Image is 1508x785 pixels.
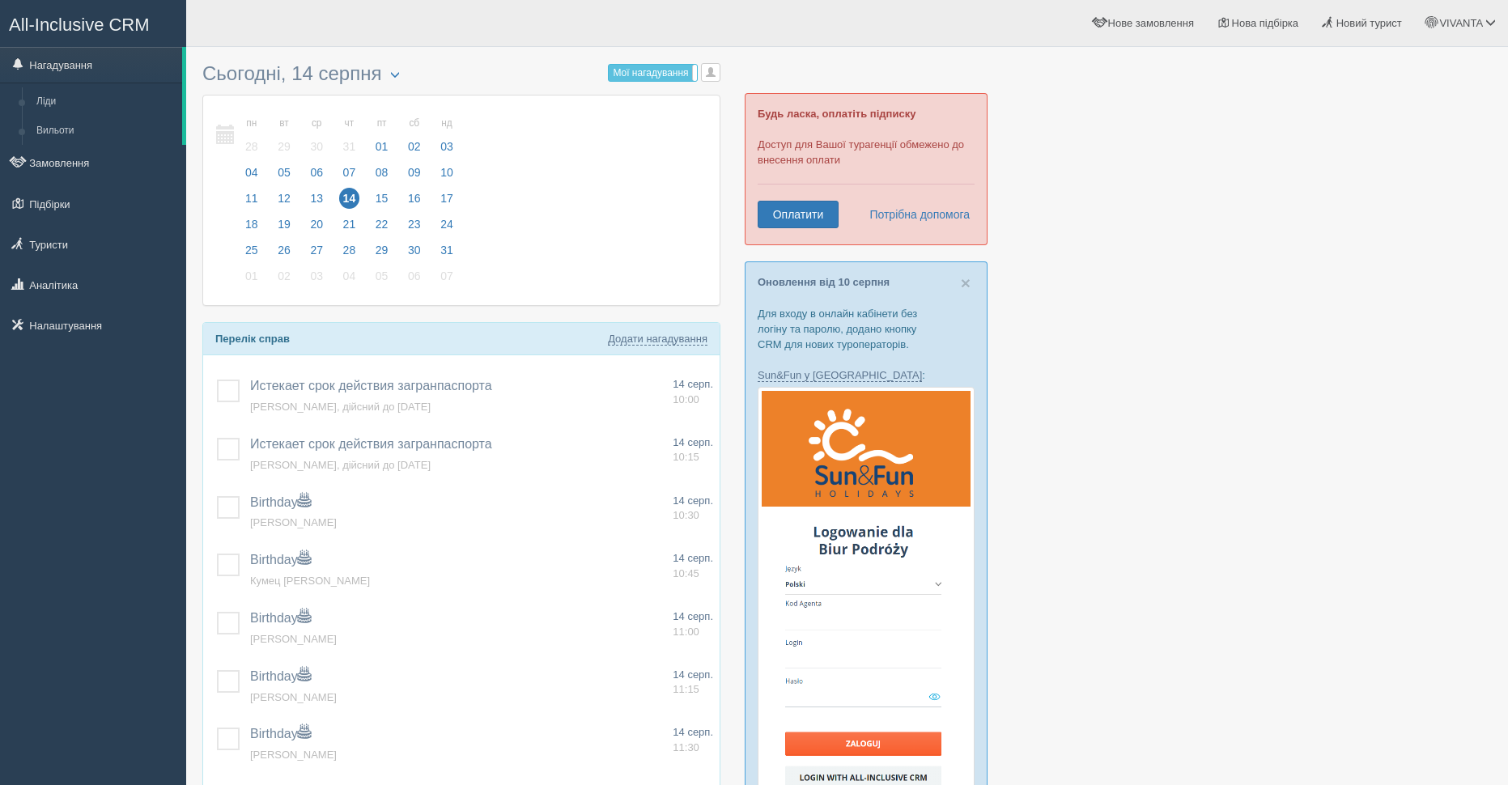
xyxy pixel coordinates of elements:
a: 02 [269,267,299,293]
span: 04 [339,265,360,286]
a: Birthday [250,669,311,683]
span: 30 [404,240,425,261]
span: 11 [241,188,262,209]
span: 10:00 [673,393,699,405]
a: ср 30 [301,108,332,163]
a: 06 [301,163,332,189]
span: × [961,274,971,292]
span: Birthday [250,727,311,740]
a: 23 [399,215,430,241]
span: 27 [306,240,327,261]
a: Вильоти [29,117,182,146]
a: 13 [301,189,332,215]
span: 03 [306,265,327,286]
a: 26 [269,241,299,267]
span: Нова підбірка [1232,17,1299,29]
span: [PERSON_NAME], дійсний до [DATE] [250,459,431,471]
span: 12 [274,188,295,209]
a: 31 [431,241,458,267]
a: пт 01 [367,108,397,163]
p: Для входу в онлайн кабінети без логіну та паролю, додано кнопку CRM для нових туроператорів. [758,306,975,352]
span: 18 [241,214,262,235]
span: 28 [339,240,360,261]
p: : [758,367,975,383]
span: 14 серп. [673,552,713,564]
span: 01 [372,136,393,157]
a: Додати нагадування [608,333,707,346]
a: Sun&Fun у [GEOGRAPHIC_DATA] [758,369,922,382]
span: 15 [372,188,393,209]
span: 21 [339,214,360,235]
span: 19 [274,214,295,235]
a: 14 серп. 11:00 [673,609,713,639]
a: Потрібна допомога [859,201,971,228]
a: Кумец [PERSON_NAME] [250,575,370,587]
span: 02 [404,136,425,157]
span: 07 [436,265,457,286]
span: 06 [404,265,425,286]
span: 05 [274,162,295,183]
a: [PERSON_NAME] [250,633,337,645]
a: 06 [399,267,430,293]
a: [PERSON_NAME], дійсний до [DATE] [250,401,431,413]
a: 27 [301,241,332,267]
span: [PERSON_NAME] [250,749,337,761]
a: 18 [236,215,267,241]
a: 17 [431,189,458,215]
a: Оплатити [758,201,839,228]
a: 14 [334,189,365,215]
span: All-Inclusive CRM [9,15,150,35]
a: 09 [399,163,430,189]
span: 06 [306,162,327,183]
span: 11:00 [673,626,699,638]
a: 29 [367,241,397,267]
span: 20 [306,214,327,235]
small: чт [339,117,360,130]
a: 14 серп. 10:30 [673,494,713,524]
a: Birthday [250,553,311,566]
span: 14 [339,188,360,209]
span: 09 [404,162,425,183]
span: Истекает срок действия загранпаспорта [250,379,492,392]
span: 29 [274,136,295,157]
a: 11 [236,189,267,215]
span: VIVANTA [1439,17,1482,29]
a: 22 [367,215,397,241]
span: 24 [436,214,457,235]
span: 23 [404,214,425,235]
span: [PERSON_NAME] [250,691,337,703]
a: 07 [334,163,365,189]
a: Birthday [250,495,311,509]
a: 04 [334,267,365,293]
small: пт [372,117,393,130]
a: 16 [399,189,430,215]
span: 11:30 [673,741,699,753]
a: 21 [334,215,365,241]
a: 08 [367,163,397,189]
span: 28 [241,136,262,157]
a: 10 [431,163,458,189]
span: 31 [339,136,360,157]
a: 14 серп. 10:00 [673,377,713,407]
span: 30 [306,136,327,157]
a: 20 [301,215,332,241]
b: Будь ласка, оплатіть підписку [758,108,915,120]
a: вт 29 [269,108,299,163]
a: 04 [236,163,267,189]
a: [PERSON_NAME] [250,516,337,528]
a: 30 [399,241,430,267]
a: 05 [269,163,299,189]
small: ср [306,117,327,130]
a: чт 31 [334,108,365,163]
span: 11:15 [673,683,699,695]
span: 04 [241,162,262,183]
small: пн [241,117,262,130]
a: 01 [236,267,267,293]
span: 01 [241,265,262,286]
a: 14 серп. 10:15 [673,435,713,465]
span: 03 [436,136,457,157]
a: 07 [431,267,458,293]
a: нд 03 [431,108,458,163]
